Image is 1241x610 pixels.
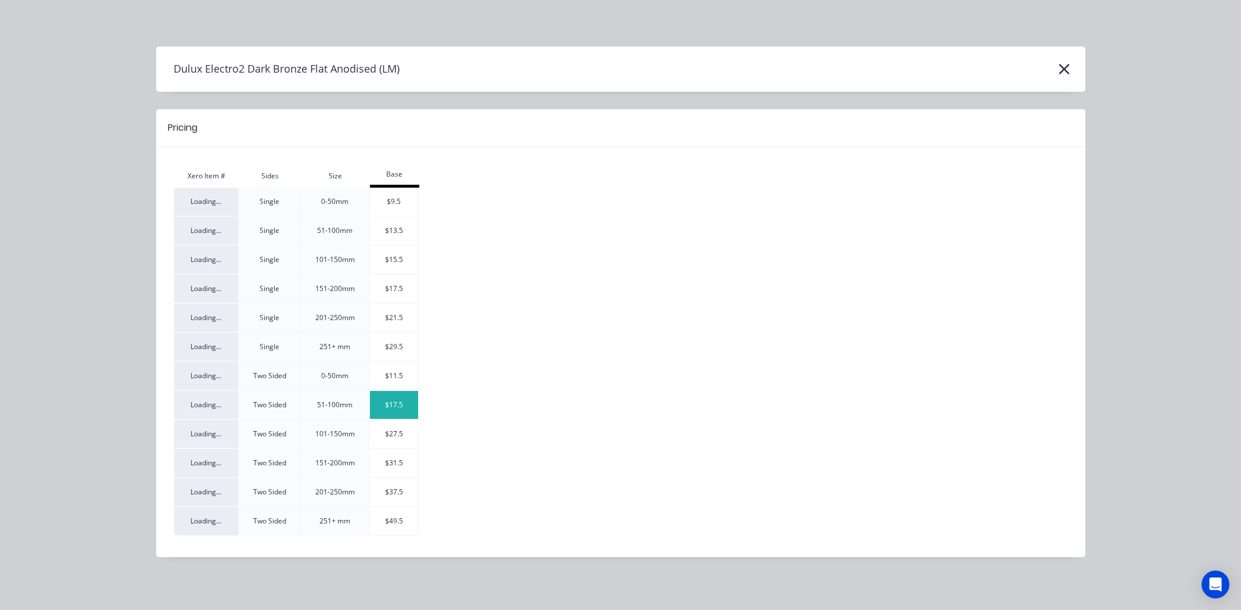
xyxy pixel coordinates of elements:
[239,171,301,181] div: Sides
[156,58,400,80] h4: Dulux Electro2 Dark Bronze Flat Anodised (LM)
[1202,570,1229,598] div: Open Intercom Messenger
[190,487,221,497] span: Loading...
[190,516,221,526] span: Loading...
[239,284,300,294] div: Single
[301,487,369,497] div: 201-250mm
[370,487,418,497] div: $37.5
[239,196,300,207] div: Single
[239,400,300,410] div: Two Sided
[190,284,221,293] span: Loading...
[301,400,369,410] div: 51-100mm
[190,342,221,351] span: Loading...
[190,458,221,468] span: Loading...
[370,516,418,526] div: $49.5
[301,371,369,381] div: 0-50mm
[370,225,418,236] div: $13.5
[190,254,221,264] span: Loading...
[239,516,300,526] div: Two Sided
[301,516,369,526] div: 251+ mm
[370,342,418,352] div: $29.5
[190,196,221,206] span: Loading...
[239,313,300,323] div: Single
[301,225,369,236] div: 51-100mm
[239,342,300,352] div: Single
[190,225,221,235] span: Loading...
[190,429,221,439] span: Loading...
[301,284,369,294] div: 151-200mm
[239,487,300,497] div: Two Sided
[239,371,300,381] div: Two Sided
[239,225,300,236] div: Single
[370,429,418,439] div: $27.5
[239,254,300,265] div: Single
[370,254,418,265] div: $15.5
[301,313,369,323] div: 201-250mm
[301,196,369,207] div: 0-50mm
[239,429,300,439] div: Two Sided
[174,171,239,181] div: Xero Item #
[301,429,369,439] div: 101-150mm
[239,458,300,468] div: Two Sided
[370,313,418,323] div: $21.5
[168,121,197,135] div: Pricing
[370,458,418,468] div: $31.5
[370,371,418,381] div: $11.5
[301,342,369,352] div: 251+ mm
[370,169,419,180] div: Base
[301,171,370,181] div: Size
[190,313,221,322] span: Loading...
[370,400,418,410] div: $17.5
[301,458,369,468] div: 151-200mm
[190,371,221,381] span: Loading...
[190,400,221,410] span: Loading...
[370,196,418,207] div: $9.5
[301,254,369,265] div: 101-150mm
[370,284,418,294] div: $17.5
